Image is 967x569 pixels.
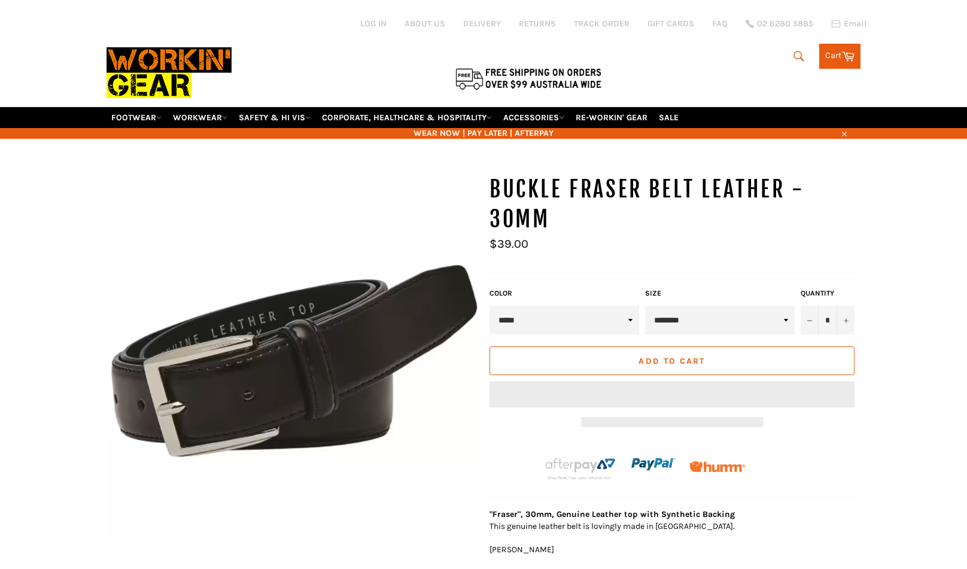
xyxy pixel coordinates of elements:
a: GIFT CARDS [647,18,694,29]
span: WEAR NOW | PAY LATER | AFTERPAY [107,127,860,139]
img: Flat $9.95 shipping Australia wide [454,66,603,91]
a: FOOTWEAR [107,107,166,128]
button: Reduce item quantity by one [801,306,819,334]
span: 02 6280 5885 [757,20,813,28]
a: Cart [819,44,860,69]
h1: BUCKLE Fraser Belt Leather - 30mm [489,175,860,234]
a: DELIVERY [463,18,501,29]
a: Email [831,19,866,29]
a: Log in [360,19,387,29]
strong: "Fraser", 30mm, Genuine Leather top with Synthetic Backing [489,509,735,519]
a: ACCESSORIES [498,107,569,128]
a: ABOUT US [405,18,445,29]
span: Add to Cart [638,356,705,366]
label: Color [489,288,639,299]
button: Increase item quantity by one [837,306,855,334]
img: BUCKLE Fraser Belt Leather - 30mm - Workin' Gear [107,175,478,536]
a: CORPORATE, HEALTHCARE & HOSPITALITY [317,107,497,128]
a: SALE [654,107,683,128]
span: This genuine leather belt is lovingly made in [GEOGRAPHIC_DATA]. [489,521,735,531]
span: Email [844,20,866,28]
a: RETURNS [519,18,556,29]
a: TRACK ORDER [574,18,630,29]
a: 02 6280 5885 [746,20,813,28]
img: Humm_core_logo_RGB-01_300x60px_small_195d8312-4386-4de7-b182-0ef9b6303a37.png [689,461,745,473]
img: Afterpay-Logo-on-dark-bg_large.png [543,456,618,481]
a: SAFETY & HI VIS [234,107,315,128]
img: Workin Gear leaders in Workwear, Safety Boots, PPE, Uniforms. Australia's No.1 in Workwear [107,39,232,107]
button: Add to Cart [489,346,855,375]
label: Quantity [801,288,855,299]
a: WORKWEAR [168,107,232,128]
a: RE-WORKIN' GEAR [571,107,652,128]
span: $39.00 [489,237,528,251]
a: FAQ [712,18,728,29]
p: [PERSON_NAME] [489,544,860,555]
label: Size [645,288,795,299]
img: paypal.png [631,442,676,486]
